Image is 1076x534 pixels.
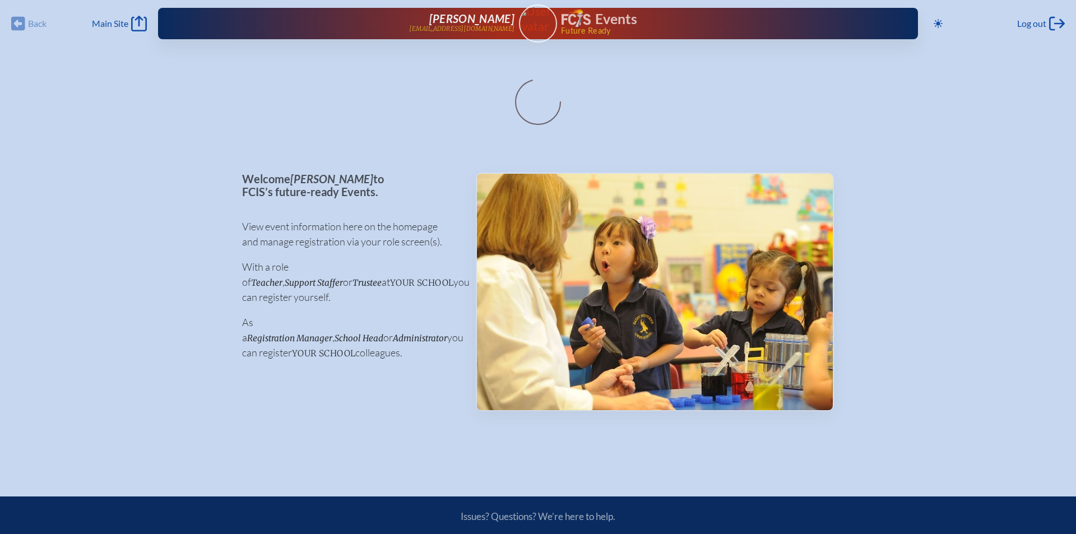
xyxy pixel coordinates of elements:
span: your school [292,348,355,359]
p: View event information here on the homepage and manage registration via your role screen(s). [242,219,458,249]
div: FCIS Events — Future ready [562,9,882,35]
span: Support Staffer [285,277,343,288]
a: User Avatar [519,4,557,43]
span: Log out [1017,18,1046,29]
span: [PERSON_NAME] [290,172,373,185]
span: Teacher [251,277,282,288]
span: your school [390,277,453,288]
span: Registration Manager [247,333,332,343]
p: As a , or you can register colleagues. [242,315,458,360]
img: Events [477,174,833,410]
p: With a role of , or at you can register yourself. [242,259,458,305]
span: Future Ready [561,27,882,35]
p: Issues? Questions? We’re here to help. [341,510,735,522]
p: Welcome to FCIS’s future-ready Events. [242,173,458,198]
span: Trustee [353,277,382,288]
img: User Avatar [514,4,562,34]
p: [EMAIL_ADDRESS][DOMAIN_NAME] [409,25,514,32]
span: Administrator [393,333,447,343]
span: School Head [335,333,383,343]
a: [PERSON_NAME][EMAIL_ADDRESS][DOMAIN_NAME] [194,12,514,35]
span: Main Site [92,18,128,29]
a: Main Site [92,16,147,31]
span: [PERSON_NAME] [429,12,514,25]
